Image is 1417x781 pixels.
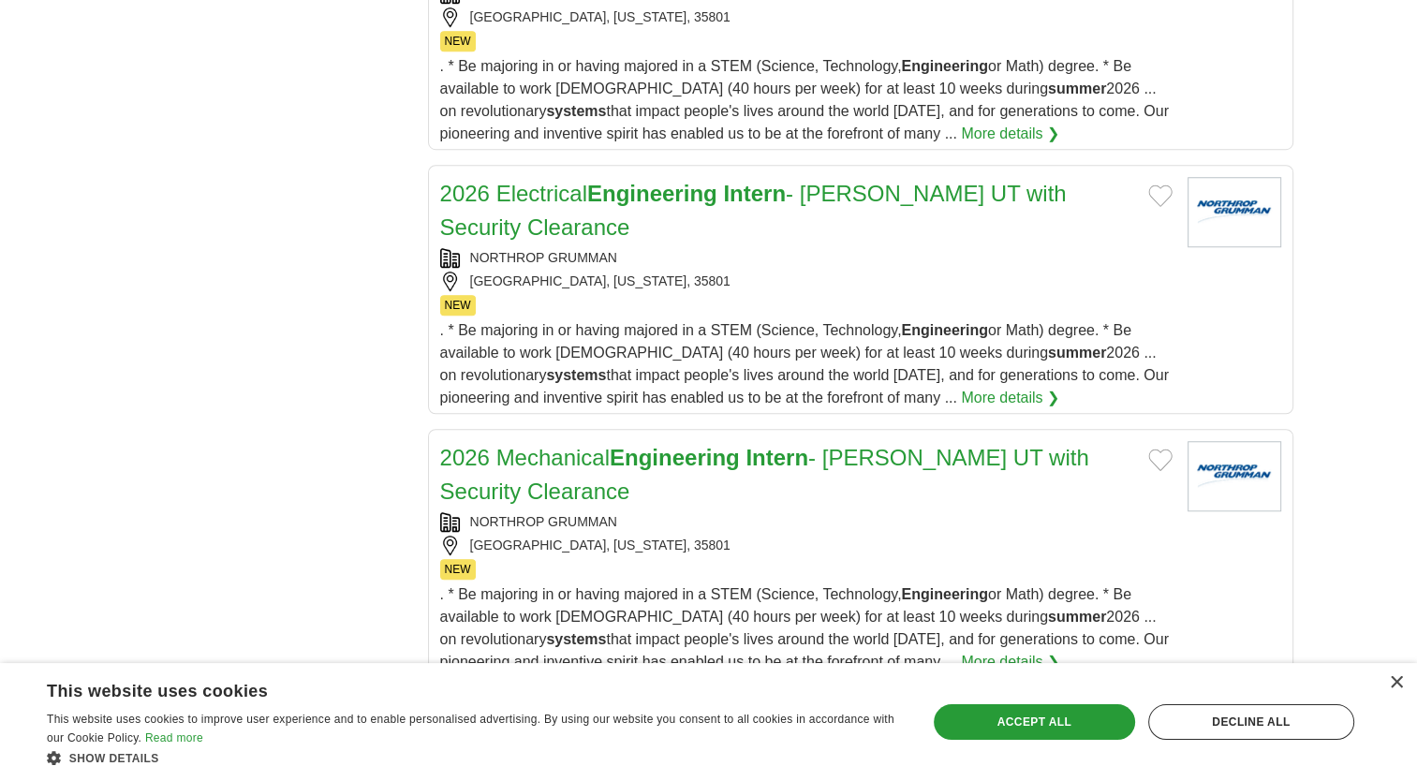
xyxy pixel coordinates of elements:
[901,322,987,338] strong: Engineering
[47,713,894,744] span: This website uses cookies to improve user experience and to enable personalised advertising. By u...
[934,704,1135,740] div: Accept all
[1048,609,1106,625] strong: summer
[470,514,617,529] a: NORTHROP GRUMMAN
[440,295,476,316] span: NEW
[440,7,1173,27] div: [GEOGRAPHIC_DATA], [US_STATE], 35801
[440,181,1067,240] a: 2026 ElectricalEngineering Intern- [PERSON_NAME] UT with Security Clearance
[47,674,854,702] div: This website uses cookies
[1389,676,1403,690] div: Close
[610,445,740,470] strong: Engineering
[901,586,987,602] strong: Engineering
[901,58,987,74] strong: Engineering
[723,181,786,206] strong: Intern
[440,272,1173,291] div: [GEOGRAPHIC_DATA], [US_STATE], 35801
[1188,441,1281,511] img: Northrop Grumman logo
[440,586,1169,670] span: . * Be majoring in or having majored in a STEM (Science, Technology, or Math) degree. * Be availa...
[1048,345,1106,361] strong: summer
[1148,704,1354,740] div: Decline all
[1148,449,1173,471] button: Add to favorite jobs
[47,748,901,767] div: Show details
[745,445,808,470] strong: Intern
[440,536,1173,555] div: [GEOGRAPHIC_DATA], [US_STATE], 35801
[961,123,1059,145] a: More details ❯
[1188,177,1281,247] img: Northrop Grumman logo
[440,58,1169,141] span: . * Be majoring in or having majored in a STEM (Science, Technology, or Math) degree. * Be availa...
[440,559,476,580] span: NEW
[546,367,606,383] strong: systems
[546,631,606,647] strong: systems
[440,31,476,52] span: NEW
[145,731,203,744] a: Read more, opens a new window
[961,651,1059,673] a: More details ❯
[1048,81,1106,96] strong: summer
[440,322,1169,405] span: . * Be majoring in or having majored in a STEM (Science, Technology, or Math) degree. * Be availa...
[69,752,159,765] span: Show details
[1148,184,1173,207] button: Add to favorite jobs
[546,103,606,119] strong: systems
[470,250,617,265] a: NORTHROP GRUMMAN
[440,445,1089,504] a: 2026 MechanicalEngineering Intern- [PERSON_NAME] UT with Security Clearance
[961,387,1059,409] a: More details ❯
[587,181,717,206] strong: Engineering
